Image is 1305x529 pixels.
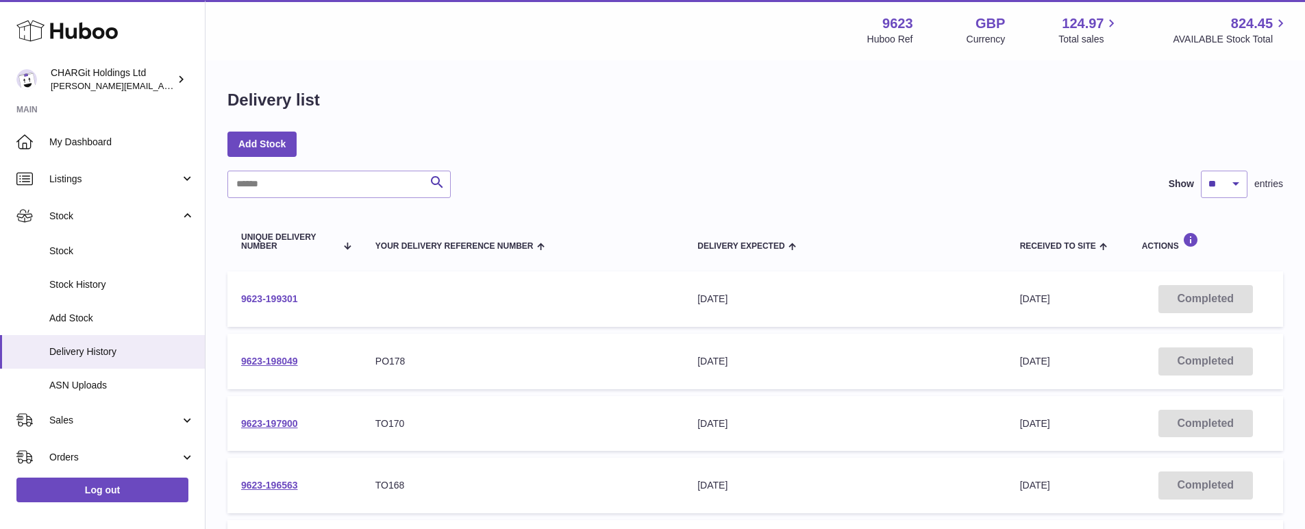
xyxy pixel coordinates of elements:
[49,379,195,392] span: ASN Uploads
[1169,177,1194,190] label: Show
[1231,14,1273,33] span: 824.45
[227,132,297,156] a: Add Stock
[49,278,195,291] span: Stock History
[241,356,298,367] a: 9623-198049
[241,233,336,251] span: Unique Delivery Number
[49,210,180,223] span: Stock
[1062,14,1104,33] span: 124.97
[697,293,992,306] div: [DATE]
[16,478,188,502] a: Log out
[49,136,195,149] span: My Dashboard
[1058,33,1119,46] span: Total sales
[16,69,37,90] img: francesca@chargit.co.uk
[49,345,195,358] span: Delivery History
[375,479,670,492] div: TO168
[375,355,670,368] div: PO178
[49,173,180,186] span: Listings
[375,417,670,430] div: TO170
[241,293,298,304] a: 9623-199301
[697,242,784,251] span: Delivery Expected
[1173,33,1289,46] span: AVAILABLE Stock Total
[49,245,195,258] span: Stock
[49,451,180,464] span: Orders
[867,33,913,46] div: Huboo Ref
[241,480,298,491] a: 9623-196563
[375,242,534,251] span: Your Delivery Reference Number
[1020,480,1050,491] span: [DATE]
[49,414,180,427] span: Sales
[1254,177,1283,190] span: entries
[697,479,992,492] div: [DATE]
[1058,14,1119,46] a: 124.97 Total sales
[1020,418,1050,429] span: [DATE]
[975,14,1005,33] strong: GBP
[1020,242,1096,251] span: Received to Site
[967,33,1006,46] div: Currency
[51,66,174,93] div: CHARGit Holdings Ltd
[1142,232,1269,251] div: Actions
[241,418,298,429] a: 9623-197900
[697,355,992,368] div: [DATE]
[1173,14,1289,46] a: 824.45 AVAILABLE Stock Total
[1020,293,1050,304] span: [DATE]
[51,80,275,91] span: [PERSON_NAME][EMAIL_ADDRESS][DOMAIN_NAME]
[49,312,195,325] span: Add Stock
[1020,356,1050,367] span: [DATE]
[882,14,913,33] strong: 9623
[227,89,320,111] h1: Delivery list
[697,417,992,430] div: [DATE]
